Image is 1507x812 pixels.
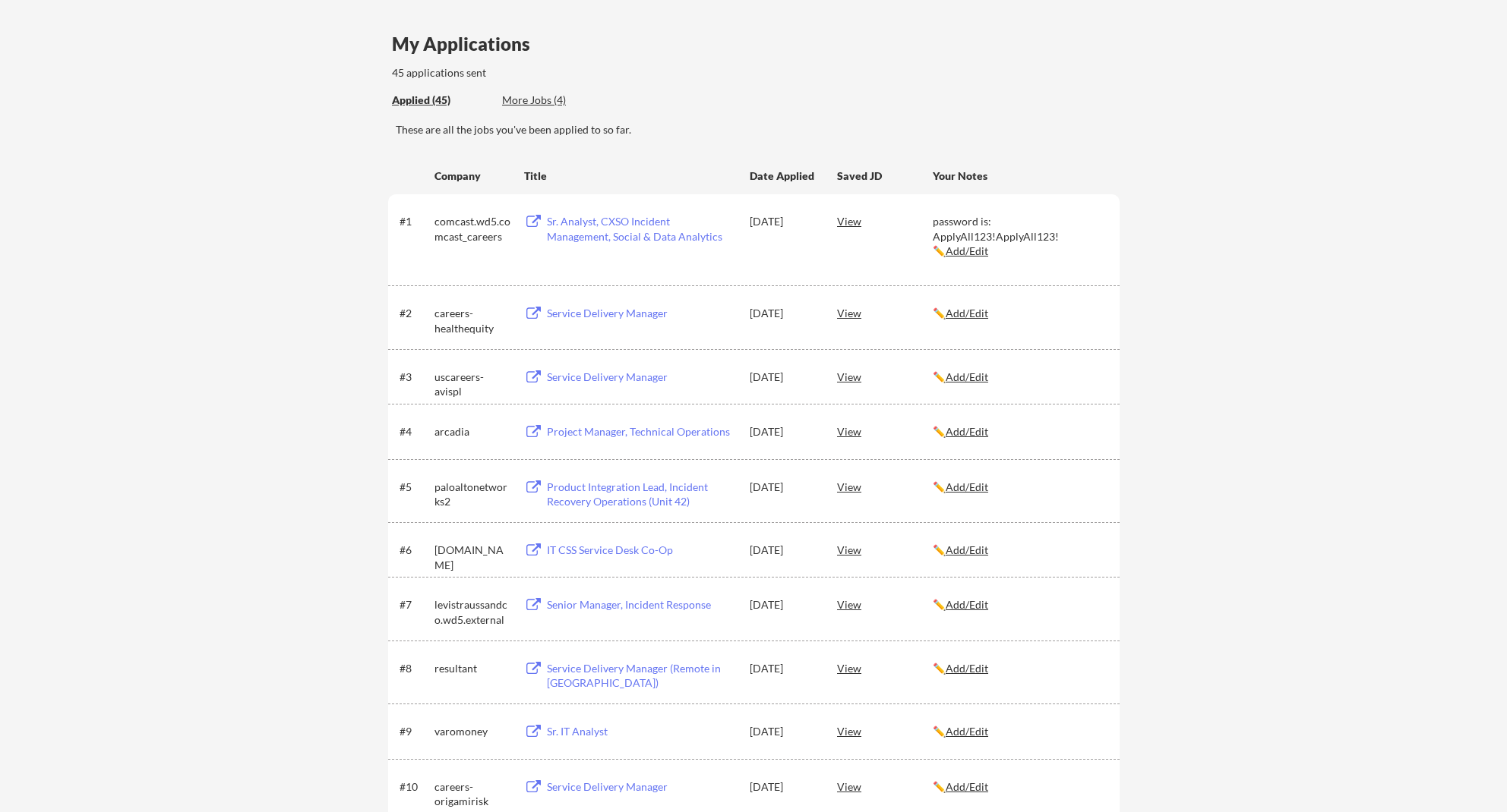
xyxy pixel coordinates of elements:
[547,724,735,739] div: Sr. IT Analyst
[392,93,491,108] div: Applied (45)
[750,779,817,795] div: [DATE]
[750,597,817,612] div: [DATE]
[434,597,510,627] div: levistraussandco.wd5.external
[837,162,933,189] div: Saved JD
[933,724,1106,739] div: ✏️
[933,214,1106,259] div: password is: ApplyAll123!ApplyAll123! ✏️
[502,93,614,109] div: These are job applications we think you'd be a good fit for, but couldn't apply you to automatica...
[837,590,933,618] div: View
[750,168,817,184] div: Date Applied
[524,168,735,184] div: Title
[933,168,1106,184] div: Your Notes
[400,480,429,495] div: #5
[750,661,817,676] div: [DATE]
[434,306,510,335] div: careers-healthequity
[933,543,1106,558] div: ✏️
[396,122,1120,137] div: These are all the jobs you've been applied to so far.
[837,717,933,744] div: View
[547,370,735,385] div: Service Delivery Manager
[547,543,735,558] div: IT CSS Service Desk Co-Op
[400,661,429,676] div: #8
[400,597,429,612] div: #7
[933,424,1106,439] div: ✏️
[837,773,933,800] div: View
[547,424,735,439] div: Project Manager, Technical Operations
[750,543,817,558] div: [DATE]
[547,306,735,321] div: Service Delivery Manager
[933,597,1106,612] div: ✏️
[946,662,988,675] u: Add/Edit
[837,299,933,326] div: View
[946,543,988,556] u: Add/Edit
[750,724,817,739] div: [DATE]
[946,370,988,383] u: Add/Edit
[933,661,1106,676] div: ✏️
[434,370,510,399] div: uscareers-avispl
[750,370,817,385] div: [DATE]
[392,93,491,109] div: These are all the jobs you've been applied to so far.
[933,306,1106,321] div: ✏️
[837,417,933,445] div: View
[434,214,510,244] div: comcast.wd5.comcast_careers
[400,370,429,385] div: #3
[946,598,988,611] u: Add/Edit
[750,424,817,439] div: [DATE]
[434,168,510,184] div: Company
[434,543,510,572] div: [DOMAIN_NAME]
[400,779,429,795] div: #10
[837,536,933,563] div: View
[946,244,988,257] u: Add/Edit
[434,480,510,509] div: paloaltonetworks2
[392,35,542,53] div: My Applications
[837,363,933,390] div: View
[400,424,429,439] div: #4
[946,307,988,319] u: Add/Edit
[400,724,429,739] div: #9
[434,724,510,739] div: varomoney
[400,543,429,558] div: #6
[837,207,933,234] div: View
[434,424,510,439] div: arcadia
[933,480,1106,495] div: ✏️
[434,661,510,676] div: resultant
[434,779,510,809] div: careers-origamirisk
[547,480,735,509] div: Product Integration Lead, Incident Recovery Operations (Unit 42)
[933,370,1106,385] div: ✏️
[837,473,933,500] div: View
[392,65,686,80] div: 45 applications sent
[547,214,735,244] div: Sr. Analyst, CXSO Incident Management, Social & Data Analytics
[946,725,988,738] u: Add/Edit
[547,779,735,795] div: Service Delivery Manager
[837,654,933,681] div: View
[946,780,988,793] u: Add/Edit
[750,306,817,321] div: [DATE]
[502,93,614,108] div: More Jobs (4)
[547,661,735,691] div: Service Delivery Manager (Remote in [GEOGRAPHIC_DATA])
[750,480,817,495] div: [DATE]
[400,306,429,321] div: #2
[946,480,988,493] u: Add/Edit
[400,214,429,229] div: #1
[933,779,1106,795] div: ✏️
[750,214,817,229] div: [DATE]
[547,597,735,612] div: Senior Manager, Incident Response
[946,425,988,438] u: Add/Edit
